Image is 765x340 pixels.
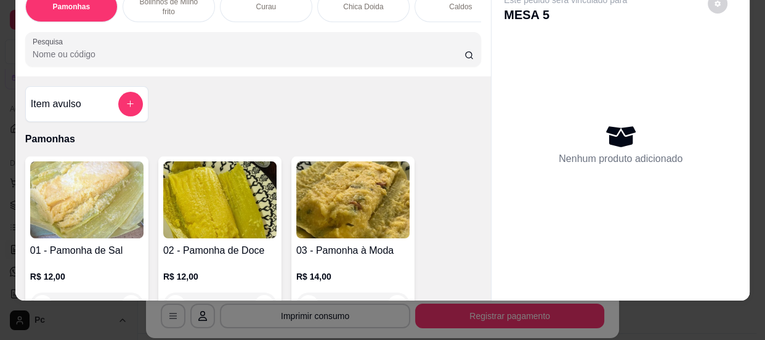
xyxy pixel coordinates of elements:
img: product-image [30,161,144,238]
label: Pesquisa [33,36,67,47]
button: decrease-product-quantity [299,295,318,315]
p: Chica Doida [343,2,383,12]
h4: Item avulso [31,97,81,111]
p: Caldos [449,2,472,12]
p: Curau [256,2,277,12]
p: R$ 12,00 [30,270,144,283]
p: Pamonhas [53,2,91,12]
p: MESA 5 [504,6,627,23]
button: decrease-product-quantity [33,295,52,315]
p: R$ 12,00 [163,270,277,283]
input: Pesquisa [33,48,464,60]
button: increase-product-quantity [254,295,274,315]
button: increase-product-quantity [387,295,407,315]
p: R$ 14,00 [296,270,410,283]
img: product-image [163,161,277,238]
img: product-image [296,161,410,238]
p: Pamonhas [25,132,481,147]
h4: 03 - Pamonha à Moda [296,243,410,258]
h4: 01 - Pamonha de Sal [30,243,144,258]
button: decrease-product-quantity [166,295,185,315]
h4: 02 - Pamonha de Doce [163,243,277,258]
button: increase-product-quantity [121,295,141,315]
p: Nenhum produto adicionado [559,152,682,166]
button: add-separate-item [118,92,143,116]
